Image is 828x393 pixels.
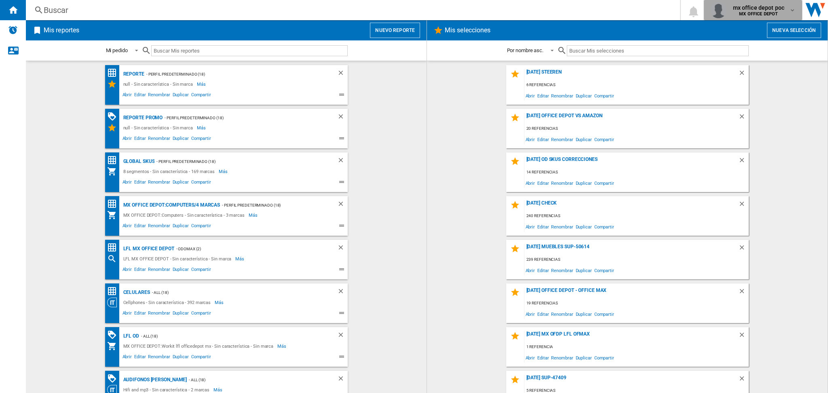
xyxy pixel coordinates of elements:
span: Renombrar [147,135,171,144]
span: Compartir [593,221,615,232]
span: Editar [536,265,550,276]
span: Editar [536,221,550,232]
div: [DATE] STEEREN [524,69,738,80]
span: Abrir [524,134,537,145]
div: Borrar [337,375,348,385]
span: Duplicar [171,178,190,188]
span: Editar [536,90,550,101]
span: Abrir [121,309,133,319]
span: Compartir [593,90,615,101]
span: Abrir [524,221,537,232]
span: Compartir [190,178,212,188]
div: Audifonos [PERSON_NAME] [121,375,187,385]
div: MX OFFICE DEPOT:Computers/4 marcas [121,200,220,210]
div: - ALL (18) [150,287,321,298]
span: Renombrar [147,222,171,232]
div: Mi colección [107,210,121,220]
span: Editar [133,222,147,232]
div: Borrar [738,156,749,167]
div: Borrar [738,244,749,255]
div: 239 referencias [524,255,749,265]
div: Mi pedido [106,47,128,53]
div: - Perfil predeterminado (18) [154,156,321,167]
div: - Perfil predeterminado (18) [163,113,321,123]
div: Matriz de PROMOCIONES [107,112,121,122]
span: Duplicar [575,221,593,232]
div: 19 referencias [524,298,749,308]
div: Matriz de precios [107,286,121,296]
span: Abrir [524,90,537,101]
span: Duplicar [575,308,593,319]
span: Abrir [524,352,537,363]
div: - ALL (18) [187,375,321,385]
img: profile.jpg [710,2,727,18]
div: Borrar [337,156,348,167]
div: [DATE] MX OFDP LFL OFMAX [524,331,738,342]
span: Más [197,79,207,89]
div: Mi colección [107,341,121,351]
div: - Perfil predeterminado (18) [144,69,321,79]
div: Borrar [738,331,749,342]
div: LFL MX OFFICE DEPOT [121,244,174,254]
b: MX OFFICE DEPOT [739,11,778,17]
span: Duplicar [171,222,190,232]
span: Abrir [121,135,133,144]
span: Compartir [190,91,212,101]
span: Duplicar [171,266,190,275]
span: Más [235,254,245,264]
span: Editar [133,135,147,144]
div: Borrar [738,200,749,211]
div: Borrar [337,331,348,341]
h2: Mis selecciones [443,23,492,38]
span: Renombrar [147,91,171,101]
div: Cellphones - Sin característica - 392 marcas [121,298,215,307]
span: Duplicar [171,91,190,101]
button: Nuevo reporte [370,23,420,38]
span: Compartir [190,266,212,275]
div: Reporte PROMO [121,113,163,123]
span: Renombrar [550,265,574,276]
div: Borrar [738,113,749,124]
span: Editar [536,308,550,319]
span: Renombrar [147,178,171,188]
span: Compartir [593,352,615,363]
span: Duplicar [575,352,593,363]
span: Renombrar [550,90,574,101]
span: Editar [536,177,550,188]
div: Global SKUs [121,156,155,167]
div: [DATE] SUP-47409 [524,375,738,386]
div: Matriz de precios [107,68,121,78]
div: 6 referencias [524,80,749,90]
div: 240 referencias [524,211,749,221]
span: Renombrar [147,353,171,363]
div: - Perfil predeterminado (18) [220,200,321,210]
div: - ODOMAX (2) [174,244,321,254]
span: Abrir [524,177,537,188]
span: Duplicar [575,90,593,101]
div: Matriz de precios [107,199,121,209]
input: Buscar Mis reportes [151,45,348,56]
input: Buscar Mis selecciones [567,45,748,56]
h2: Mis reportes [42,23,81,38]
div: Borrar [738,69,749,80]
span: Renombrar [147,266,171,275]
div: Matriz de precios [107,243,121,253]
span: Compartir [190,135,212,144]
img: alerts-logo.svg [8,25,18,35]
span: Duplicar [575,177,593,188]
div: Mi colección [107,167,121,176]
span: Editar [133,178,147,188]
span: Compartir [190,353,212,363]
span: Abrir [121,266,133,275]
div: MX OFFICE DEPOT:Workit lfl officedepot mx - Sin característica - Sin marca [121,341,278,351]
div: Borrar [337,69,348,79]
span: Abrir [121,222,133,232]
span: Renombrar [550,177,574,188]
span: Editar [133,353,147,363]
div: Celulares [121,287,150,298]
span: Compartir [593,265,615,276]
div: REPORTE [121,69,144,79]
div: [DATE] muebles SUP-50614 [524,244,738,255]
span: Abrir [524,265,537,276]
span: Compartir [593,308,615,319]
